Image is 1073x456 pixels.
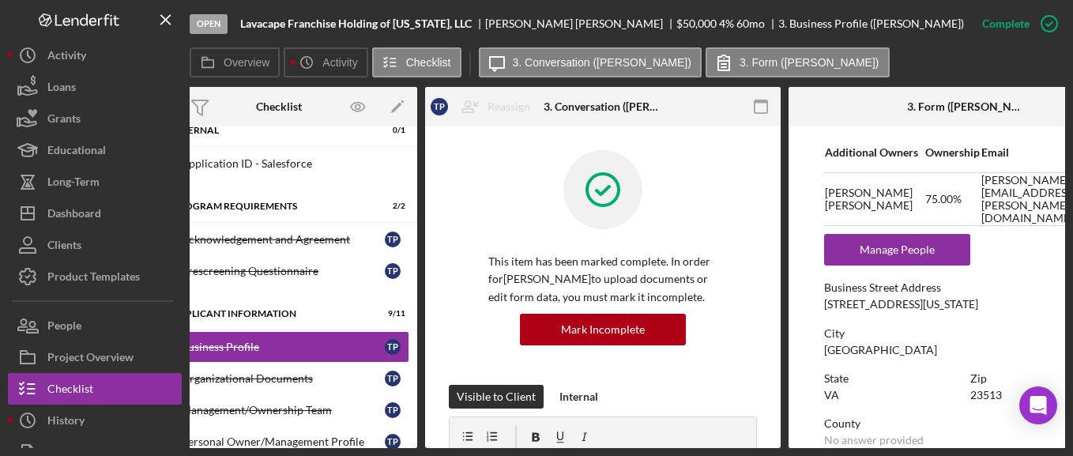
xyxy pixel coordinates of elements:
span: $50,000 [676,17,717,30]
label: Checklist [406,56,451,69]
a: Prescreening QuestionnaireTP [149,255,409,287]
button: 3. Conversation ([PERSON_NAME]) [479,47,702,77]
div: Reassign [488,91,530,122]
div: 9 / 11 [377,309,405,318]
button: Clients [8,229,182,261]
div: People [47,310,81,345]
button: Overview [190,47,280,77]
button: Activity [284,47,367,77]
div: VA [824,389,839,401]
div: T P [385,263,401,279]
a: Management/Ownership TeamTP [149,394,409,426]
div: Long-Term [47,166,100,202]
div: Application ID - Salesforce [181,157,408,170]
p: This item has been marked complete. In order for [PERSON_NAME] to upload documents or edit form d... [488,253,717,306]
div: Management/Ownership Team [181,404,385,416]
label: Overview [224,56,269,69]
button: Dashboard [8,198,182,229]
div: 3. Business Profile ([PERSON_NAME]) [778,17,964,30]
button: Long-Term [8,166,182,198]
td: 75.00% [924,172,981,225]
div: Prescreening Questionnaire [181,265,385,277]
button: Product Templates [8,261,182,292]
div: 3. Conversation ([PERSON_NAME]) [544,100,662,113]
div: Checklist [47,373,93,409]
b: Lavacape Franchise Holding of [US_STATE], LLC [240,17,472,30]
div: Visible to Client [457,385,536,409]
div: [STREET_ADDRESS][US_STATE] [824,298,978,311]
div: Dashboard [47,198,101,233]
div: State [824,372,962,385]
button: Visible to Client [449,385,544,409]
div: 4 % [719,17,734,30]
div: Grants [47,103,81,138]
div: Acknowledgement and Agreement [181,233,385,246]
div: APPLICANT INFORMATION [172,309,366,318]
a: Acknowledgement and AgreementTP [149,224,409,255]
div: Clients [47,229,81,265]
div: Internal [172,126,366,135]
div: Loans [47,71,76,107]
div: Business Profile [181,341,385,353]
td: Additional Owners [824,133,924,172]
label: 3. Form ([PERSON_NAME]) [740,56,879,69]
div: T P [385,402,401,418]
div: T P [385,434,401,450]
button: History [8,405,182,436]
div: Mark Incomplete [561,314,645,345]
div: Educational [47,134,106,170]
button: Checklist [372,47,461,77]
div: [PERSON_NAME] [PERSON_NAME] [485,17,676,30]
div: History [47,405,85,440]
button: Checklist [8,373,182,405]
label: 3. Conversation ([PERSON_NAME]) [513,56,691,69]
div: Internal [559,385,598,409]
div: 0 / 1 [377,126,405,135]
div: Open [190,14,228,34]
div: Activity [47,40,86,75]
div: T P [385,339,401,355]
a: Manage People [824,243,970,256]
div: No answer provided [824,434,924,447]
label: Activity [322,56,357,69]
button: People [8,310,182,341]
td: [PERSON_NAME] [PERSON_NAME] [824,172,924,225]
div: Organizational Documents [181,372,385,385]
button: TPReassign [423,91,546,122]
button: Grants [8,103,182,134]
div: T P [385,232,401,247]
button: Project Overview [8,341,182,373]
a: Application ID - Salesforce [149,148,409,179]
div: Manage People [832,234,962,266]
div: Program Requirements [172,202,366,211]
div: Open Intercom Messenger [1019,386,1057,424]
div: Product Templates [47,261,140,296]
button: Activity [8,40,182,71]
button: Manage People [824,234,970,266]
button: Loans [8,71,182,103]
a: Organizational DocumentsTP [149,363,409,394]
button: 3. Form ([PERSON_NAME]) [706,47,890,77]
div: 2 / 2 [377,202,405,211]
button: Complete [966,8,1065,40]
div: Project Overview [47,341,134,377]
div: T P [431,98,448,115]
div: 60 mo [736,17,765,30]
button: Internal [552,385,606,409]
button: Educational [8,134,182,166]
div: T P [385,371,401,386]
button: Mark Incomplete [520,314,686,345]
div: 23513 [970,389,1002,401]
